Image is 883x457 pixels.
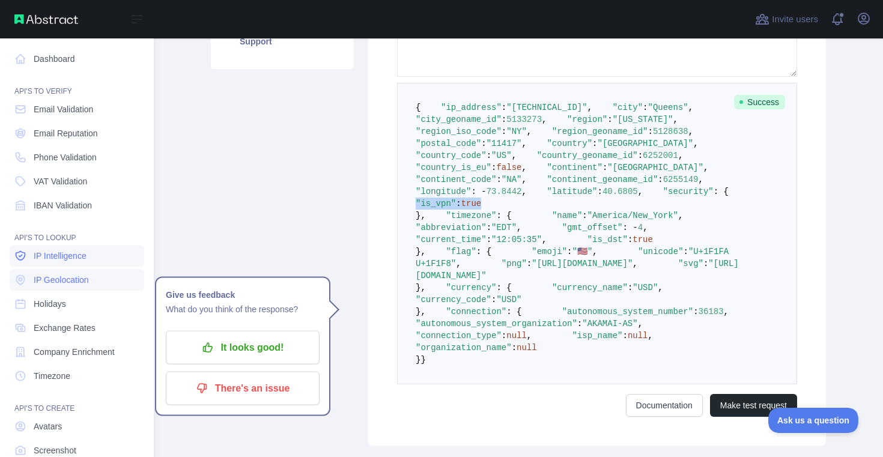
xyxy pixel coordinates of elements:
[628,331,648,340] span: null
[416,175,496,184] span: "continent_code"
[613,103,643,112] span: "city"
[699,175,703,184] span: ,
[416,115,502,124] span: "city_geoname_id"
[772,13,818,26] span: Invite users
[643,223,648,232] span: ,
[14,14,78,24] img: Abstract API
[491,295,496,304] span: :
[613,115,673,124] span: "[US_STATE]"
[768,408,859,433] iframe: Toggle Customer Support
[471,187,486,196] span: : -
[521,187,526,196] span: ,
[653,127,688,136] span: 5128638
[512,151,517,160] span: ,
[607,163,703,172] span: "[GEOGRAPHIC_DATA]"
[496,175,501,184] span: :
[416,331,502,340] span: "connection_type"
[10,219,144,243] div: API'S TO LOOKUP
[517,223,521,232] span: ,
[10,317,144,339] a: Exchange Rates
[648,127,653,136] span: :
[597,139,693,148] span: "[GEOGRAPHIC_DATA]"
[416,211,426,220] span: },
[506,331,527,340] span: null
[446,283,496,292] span: "currency"
[446,247,476,256] span: "flag"
[684,247,688,256] span: :
[678,211,683,220] span: ,
[527,127,532,136] span: ,
[607,115,612,124] span: :
[714,187,729,196] span: : {
[587,103,592,112] span: ,
[416,127,502,136] span: "region_iso_code"
[693,139,698,148] span: ,
[567,115,607,124] span: "region"
[572,247,593,256] span: "🇺🇸"
[582,211,587,220] span: :
[416,139,481,148] span: "postal_code"
[496,163,521,172] span: false
[693,307,698,316] span: :
[567,247,572,256] span: :
[622,331,627,340] span: :
[416,307,426,316] span: },
[502,259,527,268] span: "png"
[602,163,607,172] span: :
[658,175,663,184] span: :
[628,283,633,292] span: :
[491,151,512,160] span: "US"
[643,151,678,160] span: 6252001
[446,307,506,316] span: "connection"
[416,103,420,112] span: {
[416,163,491,172] span: "country_is_eu"
[416,295,491,304] span: "currency_code"
[537,151,638,160] span: "country_geoname_id"
[638,187,643,196] span: ,
[487,223,491,232] span: :
[688,103,693,112] span: ,
[663,187,714,196] span: "security"
[416,199,456,208] span: "is_vpn"
[506,103,587,112] span: "[TECHNICAL_ID]"
[10,98,144,120] a: Email Validation
[506,115,542,124] span: 5133273
[562,307,693,316] span: "autonomous_system_number"
[506,127,527,136] span: "NY"
[648,331,653,340] span: ,
[597,187,602,196] span: :
[638,247,684,256] span: "unicode"
[678,259,703,268] span: "svg"
[456,199,461,208] span: :
[547,175,658,184] span: "continent_geoname_id"
[592,139,597,148] span: :
[592,247,597,256] span: ,
[10,389,144,413] div: API'S TO CREATE
[673,115,678,124] span: ,
[633,259,637,268] span: ,
[688,127,693,136] span: ,
[476,247,491,256] span: : {
[456,259,461,268] span: ,
[34,151,97,163] span: Phone Validation
[34,127,98,139] span: Email Reputation
[10,365,144,387] a: Timezone
[628,235,633,244] span: :
[734,95,785,109] span: Success
[643,103,648,112] span: :
[10,195,144,216] a: IBAN Validation
[416,319,577,328] span: "autonomous_system_organization"
[496,295,521,304] span: "USD"
[587,235,628,244] span: "is_dst"
[724,307,729,316] span: ,
[532,247,567,256] span: "emoji"
[552,283,628,292] span: "currency_name"
[34,103,93,115] span: Email Validation
[502,103,506,112] span: :
[663,175,699,184] span: 6255149
[577,319,582,328] span: :
[502,127,506,136] span: :
[703,163,708,172] span: ,
[487,235,491,244] span: :
[10,341,144,363] a: Company Enrichment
